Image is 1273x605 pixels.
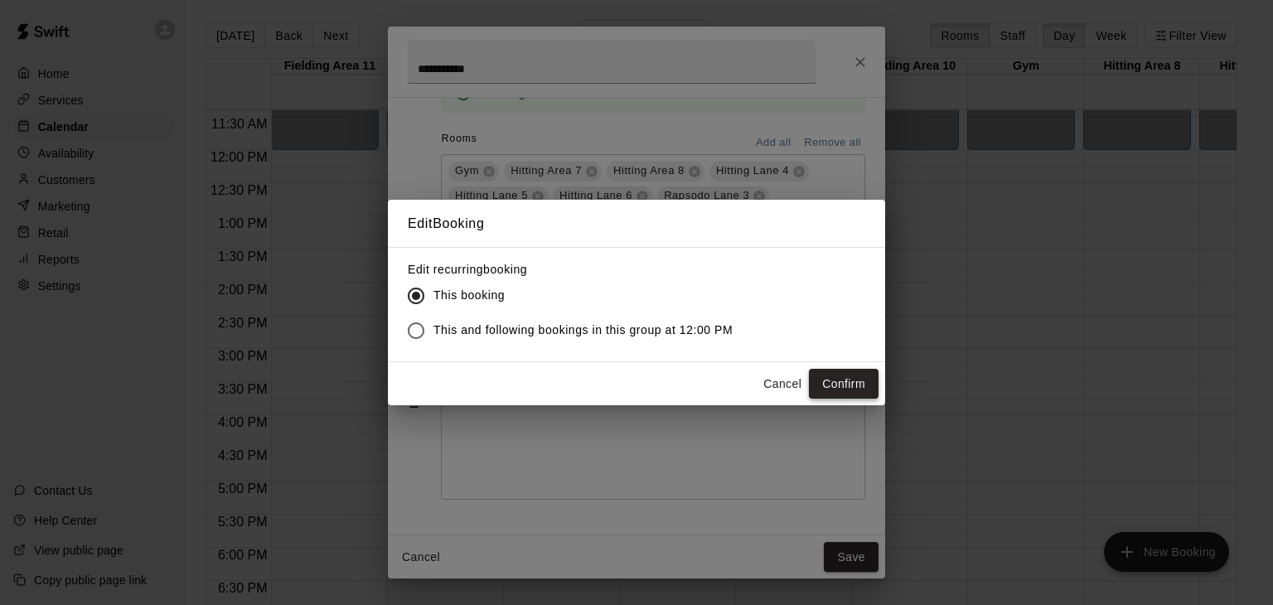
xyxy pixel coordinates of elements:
[408,261,746,278] label: Edit recurring booking
[809,369,879,399] button: Confirm
[388,200,885,248] h2: Edit Booking
[756,369,809,399] button: Cancel
[433,322,733,339] span: This and following bookings in this group at 12:00 PM
[433,287,505,304] span: This booking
